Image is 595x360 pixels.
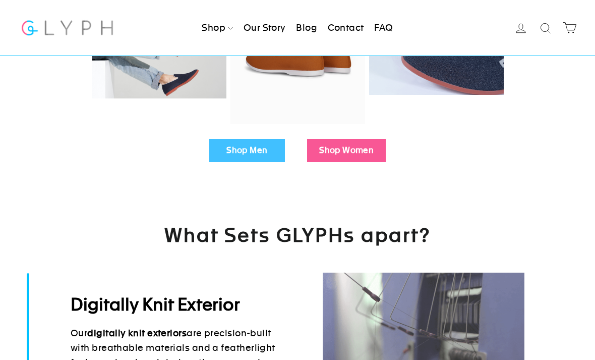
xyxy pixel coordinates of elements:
h2: What Sets GLYPHs apart? [76,223,519,273]
strong: digitally knit exteriors [87,328,187,338]
a: Blog [292,17,321,39]
a: Shop Men [209,139,285,162]
a: Contact [324,17,368,39]
a: Shop Women [307,139,386,162]
ul: Primary [198,17,397,39]
img: Glyph [20,14,114,41]
a: Our Story [240,17,290,39]
a: Shop [198,17,237,39]
a: FAQ [370,17,397,39]
h2: Digitally Knit Exterior [71,294,282,316]
iframe: Glyph - Referral program [581,136,595,224]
